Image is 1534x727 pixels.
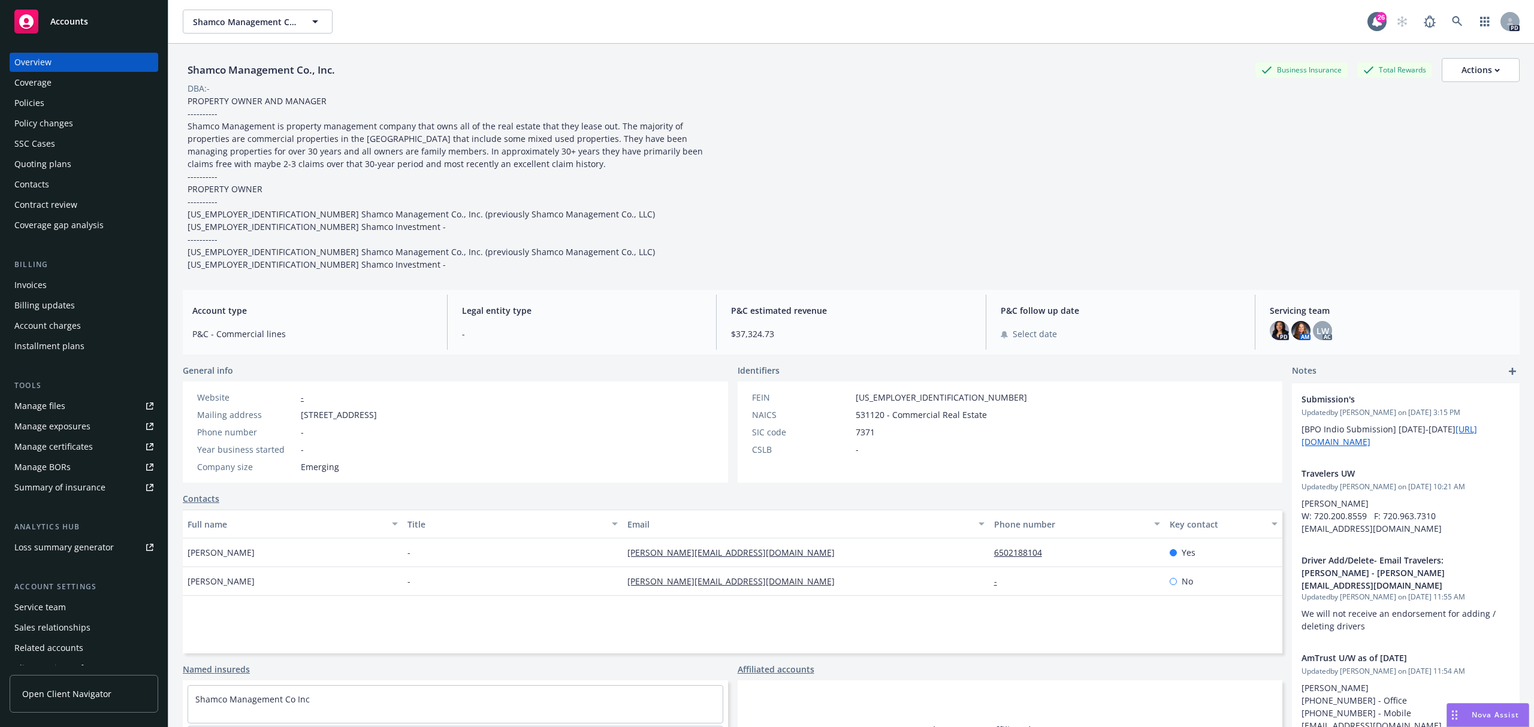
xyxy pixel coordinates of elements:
div: Coverage gap analysis [14,216,104,235]
span: [US_EMPLOYER_IDENTIFICATION_NUMBER] [856,391,1027,404]
button: Actions [1442,58,1520,82]
a: Policies [10,93,158,113]
div: Related accounts [14,638,83,658]
span: P&C - Commercial lines [192,328,433,340]
div: Manage BORs [14,458,71,477]
a: Client navigator features [10,659,158,678]
button: Key contact [1165,510,1282,538]
div: Installment plans [14,337,84,356]
a: Sales relationships [10,618,158,637]
a: Account charges [10,316,158,335]
div: Coverage [14,73,52,92]
div: Submission'sUpdatedby [PERSON_NAME] on [DATE] 3:15 PM[BPO Indio Submission] [DATE]-[DATE][URL][DO... [1292,383,1520,458]
p: [BPO Indio Submission] [DATE]-[DATE] [1302,423,1510,448]
div: Sales relationships [14,618,90,637]
div: Shamco Management Co., Inc. [183,62,340,78]
button: Email [623,510,989,538]
a: Manage exposures [10,417,158,436]
a: Search [1445,10,1469,34]
a: - [301,392,304,403]
div: Actions [1461,59,1500,81]
div: Manage exposures [14,417,90,436]
span: General info [183,364,233,377]
span: Updated by [PERSON_NAME] on [DATE] 3:15 PM [1302,407,1510,418]
button: Title [403,510,623,538]
div: Website [197,391,296,404]
span: Shamco Management Co., Inc. [193,16,297,28]
div: Email [627,518,971,531]
span: [STREET_ADDRESS] [301,408,377,421]
img: photo [1270,321,1289,340]
a: Contract review [10,195,158,214]
a: Manage certificates [10,437,158,456]
p: [PERSON_NAME] W: 720.200.8559 F: 720.963.7310 [EMAIL_ADDRESS][DOMAIN_NAME] [1302,497,1510,535]
a: Affiliated accounts [738,663,814,675]
span: Notes [1292,364,1316,378]
a: add [1505,364,1520,378]
div: Manage certificates [14,437,93,456]
img: photo [1291,321,1310,340]
div: Quoting plans [14,155,71,174]
span: Updated by [PERSON_NAME] on [DATE] 11:55 AM [1302,592,1510,602]
a: SSC Cases [10,134,158,153]
span: $37,324.73 [731,328,971,340]
a: Service team [10,598,158,617]
span: - [407,575,410,587]
a: [PERSON_NAME][EMAIL_ADDRESS][DOMAIN_NAME] [627,575,844,587]
a: Overview [10,53,158,72]
span: Nova Assist [1472,710,1519,720]
a: 6502188104 [994,547,1052,558]
div: Manage files [14,396,65,416]
span: P&C follow up date [1001,304,1241,317]
a: Policy changes [10,114,158,133]
span: LW [1316,325,1329,337]
div: Summary of insurance [14,478,105,497]
button: Shamco Management Co., Inc. [183,10,333,34]
div: Overview [14,53,52,72]
div: Key contact [1170,518,1264,531]
span: Identifiers [738,364,780,377]
span: Travelers UW [1302,467,1479,480]
div: NAICS [752,408,851,421]
span: Yes [1182,546,1195,559]
a: Loss summary generator [10,538,158,557]
span: Emerging [301,461,339,473]
a: Billing updates [10,296,158,315]
a: Related accounts [10,638,158,658]
a: - [994,575,1007,587]
div: Mailing address [197,408,296,421]
span: - [301,443,304,456]
a: Coverage gap analysis [10,216,158,235]
div: Company size [197,461,296,473]
div: Total Rewards [1357,62,1432,77]
div: Account settings [10,581,158,593]
a: Installment plans [10,337,158,356]
div: Account charges [14,316,81,335]
span: Legal entity type [462,304,702,317]
div: Billing updates [14,296,75,315]
div: Phone number [994,518,1148,531]
div: Analytics hub [10,521,158,533]
span: AmTrust U/W as of [DATE] [1302,652,1479,664]
div: Business Insurance [1255,62,1348,77]
span: [PERSON_NAME] [188,546,255,559]
a: Contacts [183,492,219,505]
div: Billing [10,259,158,271]
a: Invoices [10,275,158,295]
div: Contract review [14,195,77,214]
a: Coverage [10,73,158,92]
a: Shamco Management Co Inc [195,693,310,705]
span: 531120 - Commercial Real Estate [856,408,987,421]
div: Travelers UWUpdatedby [PERSON_NAME] on [DATE] 10:21 AM[PERSON_NAME] W: 720.200.8559 F: 720.963.73... [1292,458,1520,544]
span: [PERSON_NAME] [188,575,255,587]
a: Start snowing [1390,10,1414,34]
button: Nova Assist [1447,703,1529,727]
div: 26 [1376,12,1387,23]
a: Named insureds [183,663,250,675]
div: SSC Cases [14,134,55,153]
button: Full name [183,510,403,538]
div: Driver Add/Delete- Email Travelers: [PERSON_NAME] - [PERSON_NAME][EMAIL_ADDRESS][DOMAIN_NAME]Upda... [1292,544,1520,642]
span: 7371 [856,426,875,438]
div: CSLB [752,443,851,456]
